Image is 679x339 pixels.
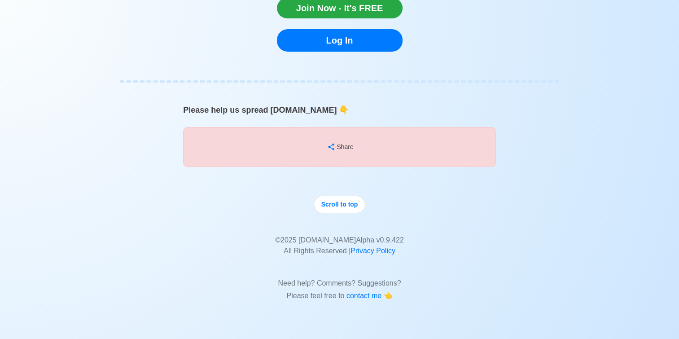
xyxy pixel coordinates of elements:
a: Log In [277,29,403,52]
p: Please help us spread [DOMAIN_NAME] [183,104,496,120]
p: Need help? Comments? Suggestions? [190,267,489,289]
span: point [339,106,349,114]
span: point [384,292,393,299]
p: © 2025 [DOMAIN_NAME] Alpha v 0.9.422 All Rights Reserved | [190,224,489,256]
button: Share [318,138,361,156]
p: Please feel free to [190,291,489,301]
button: Scroll to top [314,196,366,213]
span: contact me [346,292,384,299]
a: Privacy Policy [350,247,395,255]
